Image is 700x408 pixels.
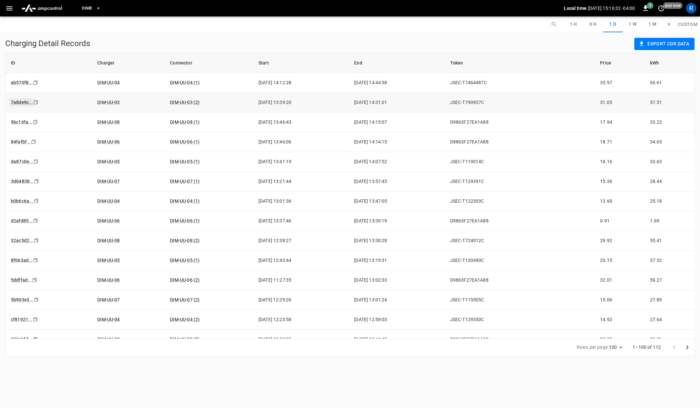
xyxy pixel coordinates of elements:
td: 15.36 [595,172,644,191]
div: copy [32,336,39,343]
td: [DATE] 14:44:58 [349,73,445,93]
td: D9863F27EA1A88 [445,211,595,231]
td: [DATE] 13:30:28 [349,231,445,251]
td: 1.69 [645,211,695,231]
td: 55.41 [645,231,695,251]
th: End [349,53,445,73]
a: DIM-UU-04 (2) [170,317,200,322]
td: 27.64 [645,310,695,330]
button: Custom [675,16,700,32]
th: Price [595,53,644,73]
a: DIM-UU-07 [97,297,120,302]
td: 28.44 [645,172,695,191]
td: 20.15 [595,251,644,270]
td: 18.71 [595,132,644,152]
div: copy [33,99,39,106]
a: DIM-UU-05 [97,159,120,164]
td: JSEC-T115505C [445,290,595,310]
td: [DATE] 14:07:52 [349,152,445,172]
p: Rows per page: [577,344,609,350]
td: 25.18 [645,191,695,211]
a: DIM-UU-08 [97,119,120,125]
a: b0b6c6a... [11,198,34,204]
a: DIM-UU-06 (2) [170,277,200,283]
td: 37.32 [645,251,695,270]
p: [DATE] 15:16:32 -04:00 [588,5,635,12]
button: Export CDR data [634,38,694,50]
a: DIM-UU-05 [97,258,120,263]
td: [DATE] 11:53:25 [253,330,349,349]
a: 9bc16fa... [11,119,33,125]
p: Local time [564,5,587,12]
button: one-hour-tab [564,16,583,32]
td: 15.06 [595,290,644,310]
td: 27.89 [645,290,695,310]
td: [DATE] 14:14:15 [349,132,445,152]
div: copy [31,138,37,145]
td: [DATE] 13:46:06 [253,132,349,152]
h5: Charging Detail Records [5,38,90,49]
a: DIM-UU-04 (1) [170,198,200,204]
a: DIM-UU-06 [97,277,120,283]
td: [DATE] 13:57:43 [349,172,445,191]
a: DIM-UU-06 [97,218,120,223]
a: DIM-UU-03 (2) [170,100,200,105]
td: [DATE] 13:39:20 [253,93,349,113]
td: 17.94 [595,113,644,132]
div: profile-icon [686,3,696,13]
td: D9863F27EA1A88 [445,330,595,349]
td: 51.76 [645,330,695,349]
a: DIM-UU-04 [97,317,120,322]
a: 203cbbf... [11,337,33,342]
td: [DATE] 13:02:33 [349,270,445,290]
a: 7a8de9c... [10,98,35,106]
span: Dime [82,5,92,12]
td: [DATE] 12:38:27 [253,231,349,251]
td: [DATE] 12:43:44 [253,251,349,270]
th: Connector [165,53,253,73]
td: JSEC-T724012C [445,231,595,251]
a: DIM-UU-06 (1) [170,218,200,223]
a: DIM-UU-08 (2) [170,238,200,243]
a: DIM-UU-06 (1) [170,139,200,144]
td: JSEC-T129350C [445,310,595,330]
th: kWh [645,53,695,73]
td: 18.16 [595,152,644,172]
div: copy [33,197,40,205]
div: copy [33,257,39,264]
a: DIM-UU-03 (2) [170,337,200,342]
td: JSEC-T122303C [445,191,595,211]
td: [DATE] 13:47:05 [349,191,445,211]
th: ID [6,53,92,73]
th: Charger [92,53,165,73]
td: JSEC-T790937C [445,93,595,113]
td: JSEC-T119014C [445,152,595,172]
button: Go to next page [681,341,694,354]
td: 14.92 [595,310,644,330]
td: JSEC-T130490C [445,251,595,270]
button: one-day-tab [603,16,623,32]
td: [DATE] 13:19:31 [349,251,445,270]
td: [DATE] 13:37:46 [253,211,349,231]
div: copy [33,158,39,165]
td: D9863F27EA1A88 [445,270,595,290]
td: [DATE] 13:39:19 [349,211,445,231]
a: 8f663ad... [11,258,33,263]
div: tab resources [544,16,662,32]
div: 100 [609,343,625,352]
a: DIM-UU-07 (1) [170,179,200,184]
a: DIM-UU-05 (1) [170,159,200,164]
a: DIM-UU-05 (1) [170,258,200,263]
a: DIM-UU-04 (1) [170,80,200,85]
a: DIM-UU-08 [97,238,120,243]
button: one-week-tab [623,16,642,32]
div: copy [32,316,39,323]
td: D9863F27EA1A88 [445,132,595,152]
td: 29.92 [595,231,644,251]
div: copy [32,118,39,126]
td: 33.22 [645,113,695,132]
img: ampcontrol.io logo [19,2,65,14]
td: [DATE] 13:46:43 [253,113,349,132]
td: 32.01 [595,270,644,290]
a: DIM-UU-03 [97,337,120,342]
